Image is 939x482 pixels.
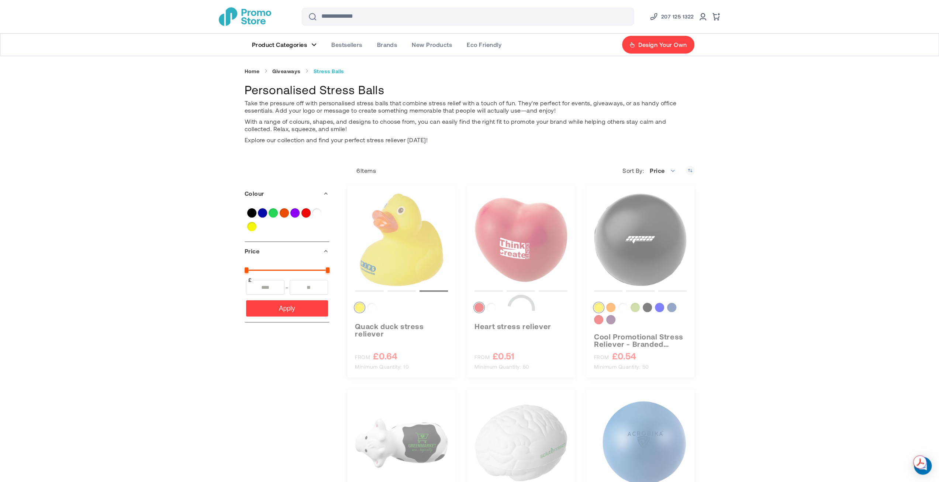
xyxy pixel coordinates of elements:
span: Price [650,167,664,174]
a: Yellow [247,222,256,231]
span: Design Your Own [638,41,687,48]
p: With a range of colours, shapes, and designs to choose from, you can easily find the right fit to... [245,118,695,133]
a: Giveaways [272,68,300,75]
span: Price [646,163,680,178]
label: Sort By [622,167,646,174]
input: From [246,280,284,295]
span: Brands [377,41,397,48]
div: Price [245,242,329,260]
span: Bestsellers [331,41,362,48]
span: 6 [356,167,360,174]
a: Green [269,208,278,218]
p: Take the pressure off with personalised stress balls that combine stress relief with a touch of f... [245,99,695,114]
a: White [312,208,321,218]
a: Black [247,208,256,218]
a: Phone [649,12,694,21]
h1: Personalised Stress Balls [245,82,695,98]
a: Purple [290,208,300,218]
span: - [284,280,290,295]
div: Colour [245,184,329,203]
a: Set Descending Direction [686,166,695,175]
input: To [290,280,328,295]
p: Items [347,167,376,174]
a: store logo [219,7,271,26]
span: New Products [412,41,452,48]
span: 207 125 1322 [661,12,694,21]
span: Product Categories [252,41,307,48]
span: £ [248,276,252,284]
a: Home [245,68,260,75]
a: Red [301,208,311,218]
a: Blue [258,208,267,218]
button: Apply [246,300,328,317]
img: Promotional Merchandise [219,7,271,26]
a: Orange [280,208,289,218]
p: Explore our collection and find your perfect stress reliever [DATE]! [245,136,695,144]
span: Eco Friendly [467,41,501,48]
strong: Stress Balls [314,68,344,75]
